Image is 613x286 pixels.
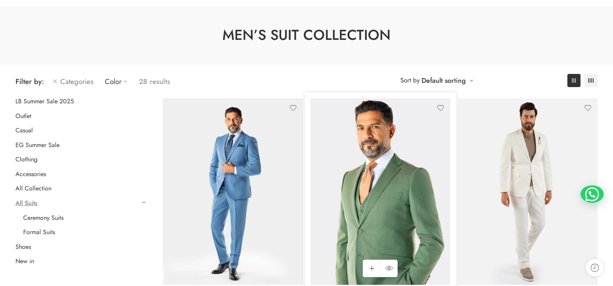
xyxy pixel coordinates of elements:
a: EG Summer Sale [15,141,60,149]
p: 28 results [139,72,170,91]
span: Filter by: [15,76,44,87]
a: New in [15,257,34,265]
a: Accessories [15,170,46,178]
a: Outlet [15,112,31,120]
h1: Men’s Suit Collection [19,25,594,45]
span: Sort by [400,74,420,87]
a: Ceremony Suits [23,214,63,222]
a: All Suits [15,199,38,207]
a: LB Summer Sale 2025 [15,98,74,105]
a: Categories [52,72,93,91]
a: Clothing [15,156,38,163]
a: All Collection [15,185,51,192]
a: Select options for “Olive Lightweight Suit” [363,260,380,277]
a: QUICK SHOP [380,260,398,277]
a: Default sorting [422,75,466,86]
a: Formal Suits [23,228,55,236]
a: Shoes [15,243,31,251]
a: Color [105,72,131,91]
a: Casual [15,127,33,134]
